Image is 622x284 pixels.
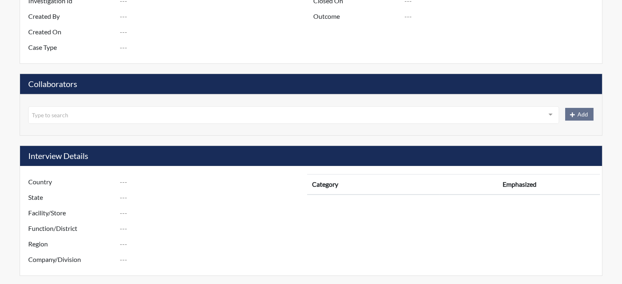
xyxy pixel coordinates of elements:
[120,24,315,40] input: ---
[22,190,120,205] label: State
[120,236,315,252] input: ---
[120,174,315,190] input: ---
[120,40,315,55] input: ---
[439,174,600,195] th: Emphasized
[22,40,120,55] label: Case Type
[22,252,120,267] label: Company/Division
[22,174,120,190] label: Country
[307,174,439,195] th: Category
[565,108,594,121] button: Add
[577,111,588,118] span: Add
[20,74,602,94] h5: Collaborators
[120,9,315,24] input: ---
[22,24,120,40] label: Created On
[120,205,315,221] input: ---
[32,110,68,119] span: Type to search
[20,146,602,166] h5: Interview Details
[22,9,120,24] label: Created By
[22,236,120,252] label: Region
[120,190,315,205] input: ---
[22,221,120,236] label: Function/District
[404,9,600,24] input: ---
[120,252,315,267] input: ---
[120,221,315,236] input: ---
[22,205,120,221] label: Facility/Store
[307,9,405,24] label: Outcome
